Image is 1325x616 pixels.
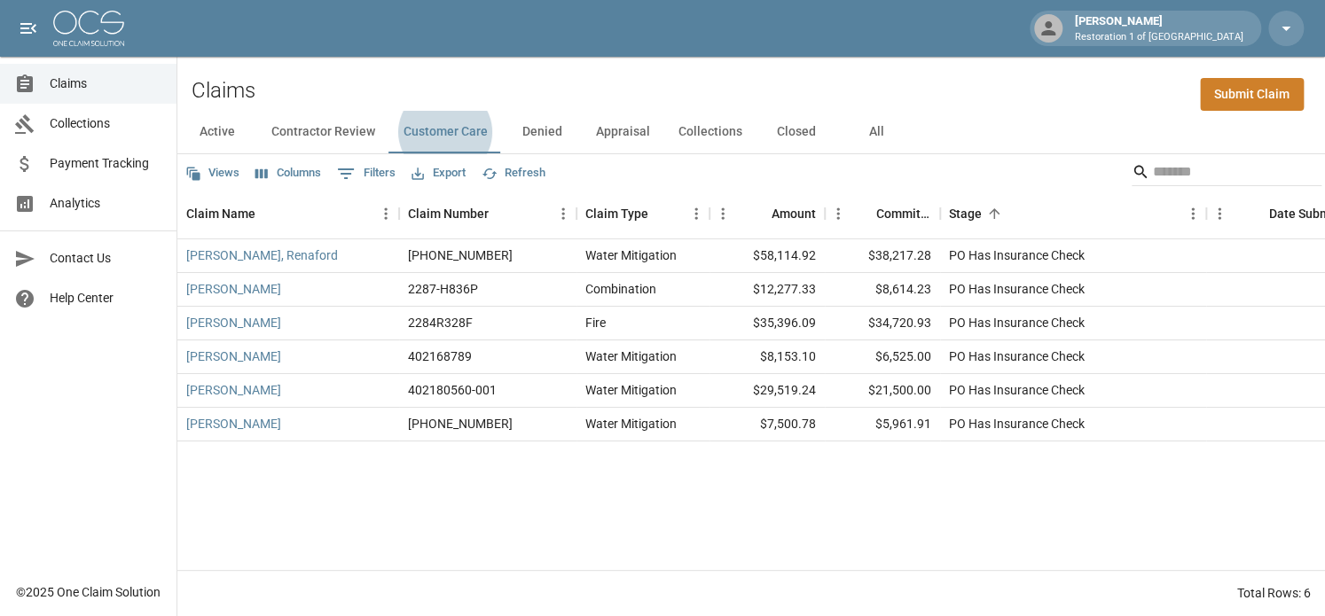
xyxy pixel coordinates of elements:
[50,74,162,93] span: Claims
[399,189,576,238] div: Claim Number
[50,194,162,213] span: Analytics
[949,280,1085,298] div: PO Has Insurance Check
[389,111,502,153] button: Customer Care
[186,347,281,365] a: [PERSON_NAME]
[949,189,982,238] div: Stage
[1200,78,1304,111] a: Submit Claim
[664,111,757,153] button: Collections
[1068,12,1251,44] div: [PERSON_NAME]
[851,201,876,226] button: Sort
[1206,200,1233,227] button: Menu
[585,415,677,433] div: Water Mitigation
[825,340,940,374] div: $6,525.00
[1075,30,1243,45] p: Restoration 1 of [GEOGRAPHIC_DATA]
[710,189,825,238] div: Amount
[257,111,389,153] button: Contractor Review
[836,111,916,153] button: All
[177,111,1325,153] div: dynamic tabs
[408,280,478,298] div: 2287-H836P
[1237,584,1311,602] div: Total Rows: 6
[489,201,514,226] button: Sort
[585,347,677,365] div: Water Mitigation
[825,374,940,408] div: $21,500.00
[949,246,1085,264] div: PO Has Insurance Check
[585,189,648,238] div: Claim Type
[710,408,825,441] div: $7,500.78
[408,381,497,399] div: 402180560-001
[825,307,940,340] div: $34,720.93
[408,314,473,331] div: 2284R328F
[50,154,162,173] span: Payment Tracking
[181,160,244,187] button: Views
[710,200,736,227] button: Menu
[372,200,399,227] button: Menu
[683,200,710,227] button: Menu
[16,583,161,601] div: © 2025 One Claim Solution
[53,11,124,46] img: ocs-logo-white-transparent.png
[192,78,255,104] h2: Claims
[50,289,162,308] span: Help Center
[710,273,825,307] div: $12,277.33
[940,189,1206,238] div: Stage
[949,314,1085,331] div: PO Has Insurance Check
[186,314,281,331] a: [PERSON_NAME]
[408,415,513,433] div: 300-0573363-2025
[251,160,325,187] button: Select columns
[585,314,606,331] div: Fire
[1132,158,1321,190] div: Search
[982,201,1007,226] button: Sort
[186,415,281,433] a: [PERSON_NAME]
[825,239,940,273] div: $38,217.28
[825,200,851,227] button: Menu
[825,273,940,307] div: $8,614.23
[11,11,46,46] button: open drawer
[648,201,673,226] button: Sort
[582,111,664,153] button: Appraisal
[576,189,710,238] div: Claim Type
[407,160,470,187] button: Export
[477,160,550,187] button: Refresh
[408,347,472,365] div: 402168789
[550,200,576,227] button: Menu
[1244,201,1269,226] button: Sort
[710,239,825,273] div: $58,114.92
[825,408,940,441] div: $5,961.91
[949,347,1085,365] div: PO Has Insurance Check
[949,381,1085,399] div: PO Has Insurance Check
[333,160,400,188] button: Show filters
[1180,200,1206,227] button: Menu
[585,381,677,399] div: Water Mitigation
[186,381,281,399] a: [PERSON_NAME]
[747,201,772,226] button: Sort
[186,246,338,264] a: [PERSON_NAME], Renaford
[186,189,255,238] div: Claim Name
[408,189,489,238] div: Claim Number
[710,340,825,374] div: $8,153.10
[177,189,399,238] div: Claim Name
[177,111,257,153] button: Active
[408,246,513,264] div: 300-0324599-2025
[757,111,836,153] button: Closed
[502,111,582,153] button: Denied
[772,189,816,238] div: Amount
[710,307,825,340] div: $35,396.09
[50,114,162,133] span: Collections
[255,201,280,226] button: Sort
[50,249,162,268] span: Contact Us
[876,189,931,238] div: Committed Amount
[585,280,656,298] div: Combination
[710,374,825,408] div: $29,519.24
[585,246,677,264] div: Water Mitigation
[825,189,940,238] div: Committed Amount
[949,415,1085,433] div: PO Has Insurance Check
[186,280,281,298] a: [PERSON_NAME]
